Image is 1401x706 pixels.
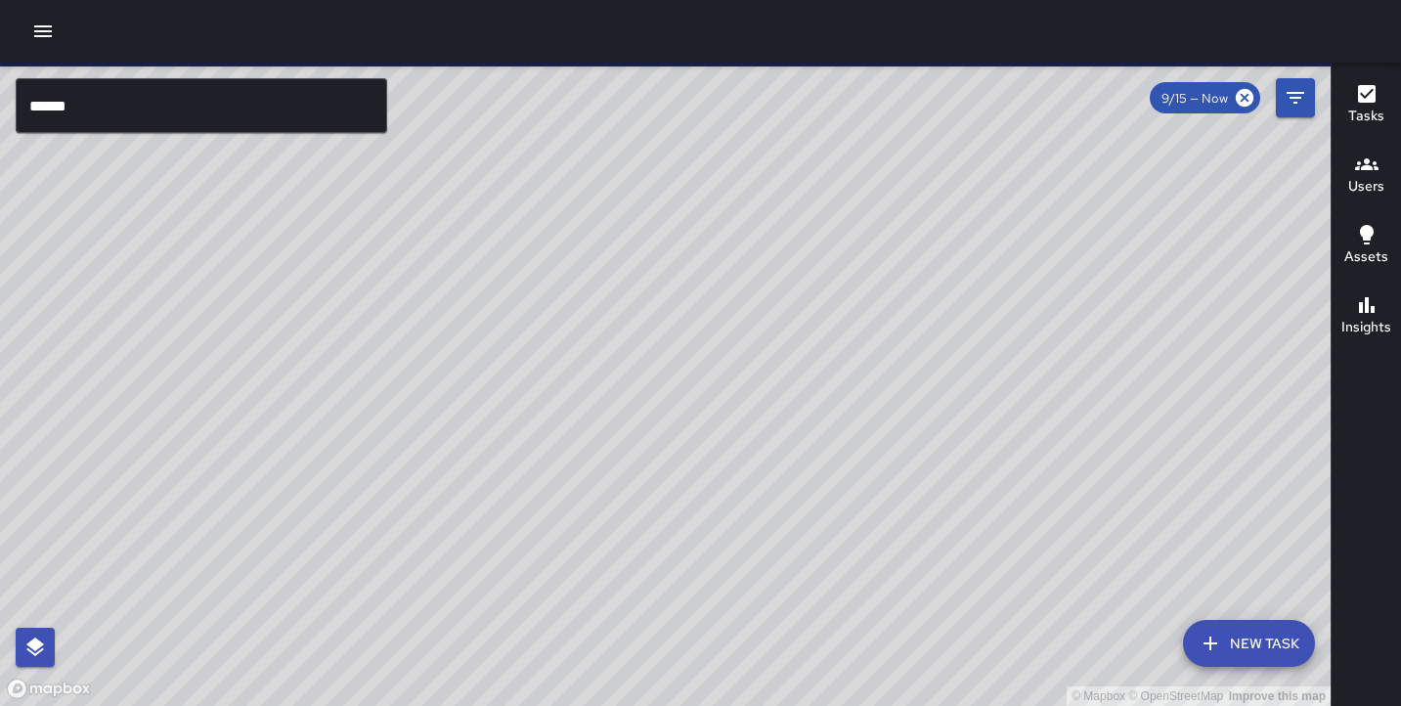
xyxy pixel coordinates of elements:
[1150,82,1260,113] div: 9/15 — Now
[1332,141,1401,211] button: Users
[1332,282,1401,352] button: Insights
[1150,90,1240,107] span: 9/15 — Now
[1348,176,1384,198] h6: Users
[1344,246,1388,268] h6: Assets
[1332,70,1401,141] button: Tasks
[1276,78,1315,117] button: Filters
[1332,211,1401,282] button: Assets
[1341,317,1391,338] h6: Insights
[1348,106,1384,127] h6: Tasks
[1183,620,1315,667] button: New Task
